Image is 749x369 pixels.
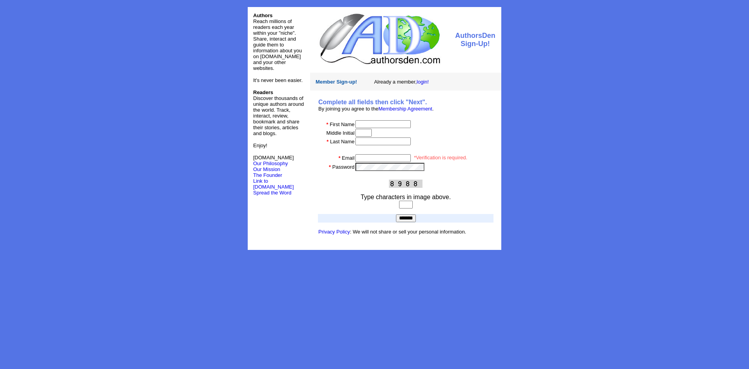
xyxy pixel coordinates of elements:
font: First Name [330,121,355,127]
font: : We will not share or sell your personal information. [318,229,466,235]
a: Link to [DOMAIN_NAME] [253,178,294,190]
img: logo.jpg [318,12,441,65]
img: This Is CAPTCHA Image [389,180,422,188]
b: Complete all fields then click "Next". [318,99,427,105]
a: Our Mission [253,166,280,172]
b: Readers [253,89,273,95]
a: Spread the Word [253,189,291,196]
a: Our Philosophy [253,160,288,166]
font: Middle Initial [327,130,355,136]
font: Type characters in image above. [360,194,451,200]
font: Last Name [330,139,355,144]
font: Email [342,155,355,161]
font: Member Sign-up! [316,79,357,85]
a: login! [417,79,429,85]
font: AuthorsDen Sign-Up! [455,32,495,48]
font: Spread the Word [253,190,291,196]
font: Authors [253,12,273,18]
font: Discover thousands of unique authors around the world. Track, interact, review, bookmark and shar... [253,89,304,136]
a: The Founder [253,172,282,178]
font: It's never been easier. [253,77,303,83]
font: *Verification is required. [414,155,467,160]
font: Password [332,164,355,170]
font: Reach millions of readers each year within your "niche". Share, interact and guide them to inform... [253,18,302,71]
font: Enjoy! [253,143,267,148]
font: Already a member, [374,79,429,85]
a: Privacy Policy [318,229,350,235]
font: [DOMAIN_NAME] [253,155,294,166]
a: Membership Agreement [378,106,432,112]
font: By joining you agree to the . [318,106,434,112]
